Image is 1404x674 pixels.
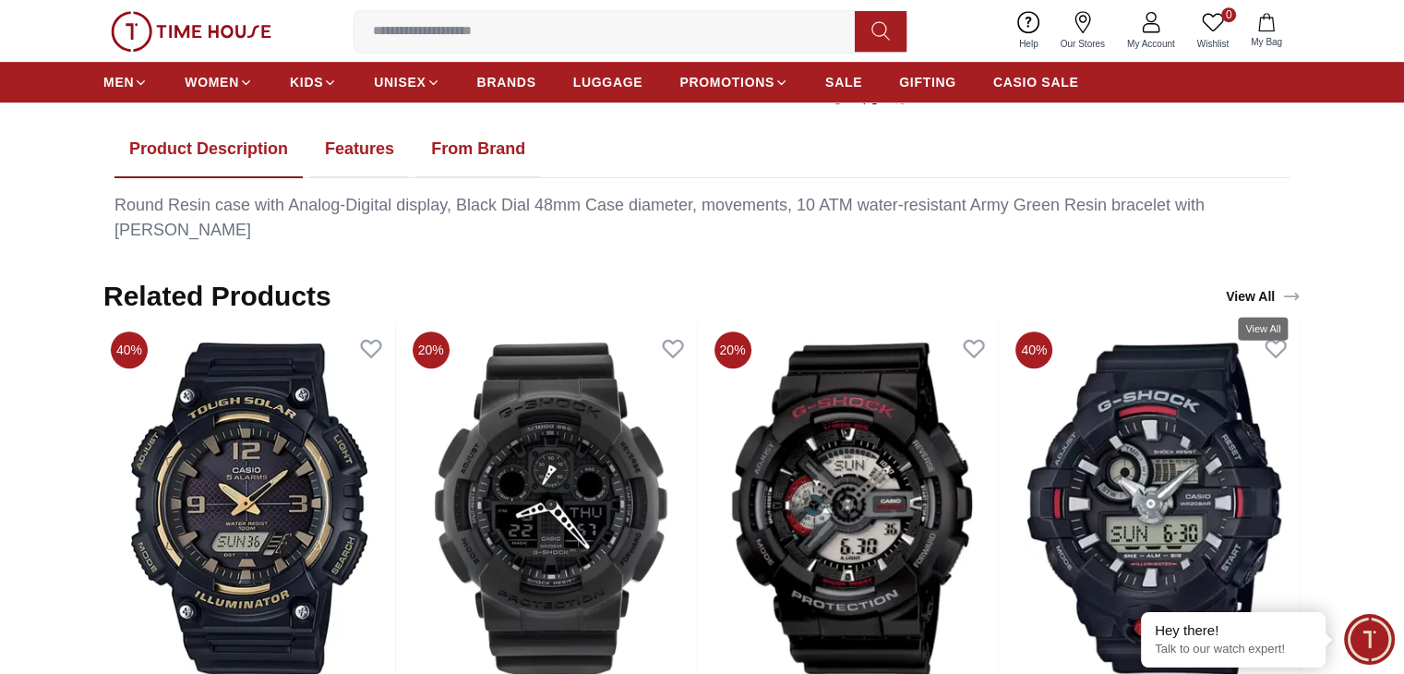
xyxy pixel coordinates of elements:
[103,66,148,99] a: MEN
[1222,283,1304,309] a: View All
[416,121,540,178] button: From Brand
[1240,9,1293,53] button: My Bag
[1053,37,1112,51] span: Our Stores
[290,66,337,99] a: KIDS
[290,73,323,91] span: KIDS
[1226,287,1301,306] div: View All
[679,73,774,91] span: PROMOTIONS
[185,73,239,91] span: WOMEN
[1238,318,1288,341] div: View All
[573,73,643,91] span: LUGGAGE
[714,331,751,368] span: 20%
[993,66,1079,99] a: CASIO SALE
[899,73,956,91] span: GIFTING
[1190,37,1236,51] span: Wishlist
[310,121,409,178] button: Features
[1050,7,1116,54] a: Our Stores
[825,66,862,99] a: SALE
[111,11,271,52] img: ...
[103,280,331,313] h2: Related Products
[1186,7,1240,54] a: 0Wishlist
[1120,37,1182,51] span: My Account
[111,331,148,368] span: 40%
[573,66,643,99] a: LUGGAGE
[1008,7,1050,54] a: Help
[1344,614,1395,665] div: Chat Widget
[374,66,439,99] a: UNISEX
[1221,7,1236,22] span: 0
[1155,621,1312,640] div: Hey there!
[114,193,1290,243] div: Round Resin case with Analog-Digital display, Black Dial 48mm Case diameter, movements, 10 ATM wa...
[413,331,450,368] span: 20%
[477,66,536,99] a: BRANDS
[1243,35,1290,49] span: My Bag
[477,73,536,91] span: BRANDS
[1155,642,1312,657] p: Talk to our watch expert!
[1012,37,1046,51] span: Help
[103,73,134,91] span: MEN
[899,66,956,99] a: GIFTING
[679,66,788,99] a: PROMOTIONS
[114,121,303,178] button: Product Description
[185,66,253,99] a: WOMEN
[825,73,862,91] span: SALE
[374,73,426,91] span: UNISEX
[1015,331,1052,368] span: 40%
[993,73,1079,91] span: CASIO SALE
